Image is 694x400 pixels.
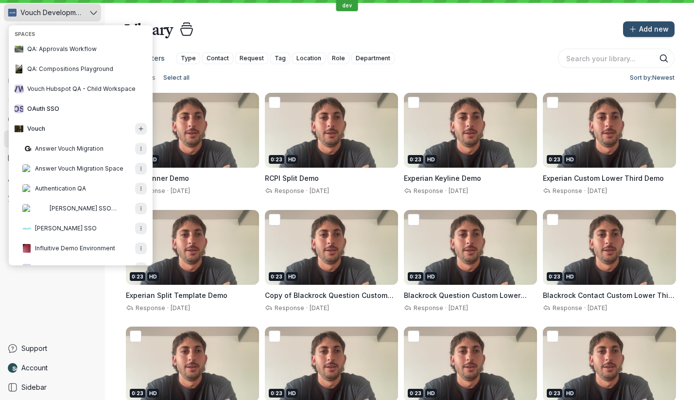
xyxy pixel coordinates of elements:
[15,124,23,133] img: Vouch avatar
[35,205,125,212] span: [PERSON_NAME] SSO Reporting Test
[626,72,675,84] button: Sort by:Newest
[443,187,449,195] span: ·
[564,155,576,164] div: HD
[449,187,468,194] span: [DATE]
[27,65,113,73] span: QA: Compositions Playground
[22,164,31,173] img: Answer Vouch Migration Space avatar
[4,150,101,167] a: Playlists
[135,163,147,174] button: More actions
[4,111,101,128] a: Requests
[412,187,443,194] span: Response
[126,291,227,299] span: Experian Split Template Demo
[22,144,31,153] img: Answer Vouch Migration avatar
[11,99,151,119] button: OSOAuth SSO
[135,123,147,135] button: Create a child Space
[135,243,147,254] button: More actions
[623,21,675,37] button: Add new
[630,73,675,83] span: Sort by: Newest
[425,389,437,398] div: HD
[176,52,200,64] button: Type
[35,225,97,232] span: [PERSON_NAME] SSO
[4,72,101,89] a: Inbox9
[12,84,18,94] span: V
[135,262,147,274] button: More actions
[404,174,481,182] span: Experian Keyline Demo
[35,264,104,272] span: Nike Demo Environment
[11,199,151,218] button: Daniel SSO Reporting Test avatar[PERSON_NAME] SSO Reporting TestMore actions
[11,239,151,258] button: Influitive Demo Environment avatarInfluitive Demo EnvironmentMore actions
[408,272,423,281] div: 0:23
[22,204,31,213] img: Daniel SSO Reporting Test avatar
[269,155,284,164] div: 0:23
[356,53,390,63] span: Department
[159,72,193,84] button: Select all
[4,4,101,21] button: Vouch Development Team avatarVouch Development Team
[4,52,101,70] a: Search
[296,53,321,63] span: Location
[22,184,31,193] img: Authentication QA avatar
[11,59,151,79] button: QA: Compositions Playground avatarQA: Compositions Playground
[310,187,329,194] span: [DATE]
[135,203,147,214] button: More actions
[11,179,151,198] button: Authentication QA avatarAuthentication QAMore actions
[27,85,136,93] span: Vouch Hubspot QA - Child Workspace
[582,304,588,312] span: ·
[543,291,675,309] span: Blackrock Contact Custom Lower Third Demo
[304,187,310,195] span: ·
[4,379,101,396] a: Sidebar
[269,272,284,281] div: 0:23
[15,45,23,53] img: QA: Approvals Workflow avatar
[286,389,298,398] div: HD
[22,224,31,233] img: Daniel Test SSO avatar
[35,185,86,192] span: Authentication QA
[273,304,304,312] span: Response
[425,155,437,164] div: HD
[13,104,19,114] span: O
[351,52,395,64] button: Department
[171,304,190,312] span: [DATE]
[27,45,97,53] span: QA: Approvals Workflow
[404,291,527,309] span: Blackrock Question Custom Lower Third Demo
[551,304,582,312] span: Response
[35,145,104,153] span: Answer Vouch Migration
[20,8,83,17] span: Vouch Development Team
[11,27,151,39] h3: Spaces
[408,155,423,164] div: 0:23
[11,259,151,278] button: NENike Demo EnvironmentMore actions
[543,291,676,300] h3: Blackrock Contact Custom Lower Third Demo
[265,174,319,182] span: RCPI Split Demo
[286,155,298,164] div: HD
[235,52,268,64] button: Request
[207,53,229,63] span: Contact
[147,272,159,281] div: HD
[582,187,588,195] span: ·
[443,304,449,312] span: ·
[265,291,394,309] span: Copy of Blackrock Question Custom Lower Third Demo
[4,359,101,377] a: Nathan Weinstock avatarAccount
[564,389,576,398] div: HD
[425,272,437,281] div: HD
[18,84,26,94] span: W
[21,344,47,353] span: Support
[11,219,151,238] button: Daniel Test SSO avatar[PERSON_NAME] SSOMore actions
[240,53,264,63] span: Request
[273,187,304,194] span: Response
[449,304,468,312] span: [DATE]
[265,291,398,300] h3: Copy of Blackrock Question Custom Lower Third Demo
[404,291,537,300] h3: Blackrock Question Custom Lower Third Demo
[165,304,171,312] span: ·
[147,155,159,164] div: HD
[332,53,345,63] span: Role
[564,272,576,281] div: HD
[558,49,675,68] input: Search your library...
[547,389,562,398] div: 0:23
[8,363,17,373] img: Nathan Weinstock avatar
[547,272,562,281] div: 0:23
[4,189,101,206] a: Analytics
[202,52,233,64] button: Contact
[310,304,329,312] span: [DATE]
[163,73,190,83] span: Select all
[408,389,423,398] div: 0:23
[269,389,284,398] div: 0:23
[35,165,123,173] span: Answer Vouch Migration Space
